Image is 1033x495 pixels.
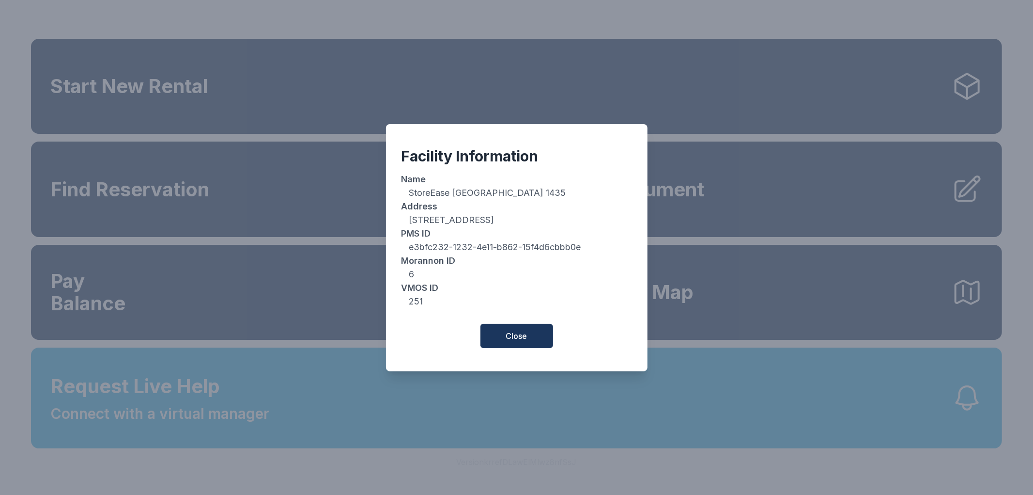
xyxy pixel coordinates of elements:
[401,147,632,165] div: Facility Information
[506,330,527,342] span: Close
[401,254,632,268] dt: Morannon ID
[401,295,632,308] dd: 251
[401,281,632,295] dt: VMOS ID
[401,186,632,200] dd: StoreEase [GEOGRAPHIC_DATA] 1435
[401,227,632,240] dt: PMS ID
[401,240,632,254] dd: e3bfc232-1232-4e11-b862-15f4d6cbbb0e
[401,173,632,186] dt: Name
[401,268,632,281] dd: 6
[401,213,632,227] dd: [STREET_ADDRESS]
[401,200,632,213] dt: Address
